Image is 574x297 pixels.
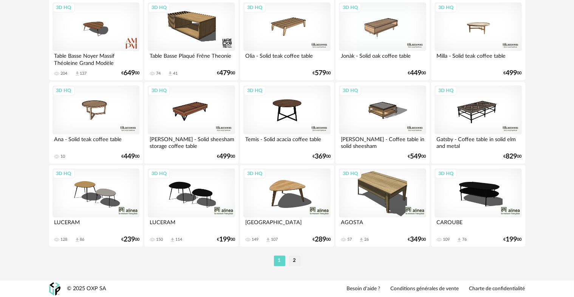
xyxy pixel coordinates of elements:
span: 549 [410,154,422,159]
a: Charte de confidentialité [469,286,525,292]
div: 3D HQ [148,86,170,95]
div: Table Basse Plaqué Frêne Theonie [148,51,235,66]
div: 10 [61,154,65,159]
span: 829 [506,154,517,159]
div: AGOSTA [339,217,426,232]
span: 369 [315,154,326,159]
div: 114 [175,237,182,242]
div: 3D HQ [244,3,266,12]
a: 3D HQ [PERSON_NAME] - Solid sheesham storage coffee table €49900 [144,82,238,163]
div: 3D HQ [339,169,361,179]
span: 199 [506,237,517,242]
div: 3D HQ [53,86,75,95]
div: € 00 [313,154,331,159]
li: 2 [289,255,300,266]
span: Download icon [265,237,271,243]
div: € 00 [217,71,235,76]
a: 3D HQ LUCERAM 150 Download icon 114 €19900 [144,165,238,246]
div: Ana - Solid teak coffee table [53,134,139,149]
div: € 00 [313,237,331,242]
div: 137 [80,71,87,76]
span: 499 [506,71,517,76]
div: 3D HQ [148,169,170,179]
span: Download icon [359,237,364,243]
div: LUCERAM [53,217,139,232]
a: Conditions générales de vente [391,286,459,292]
a: 3D HQ [PERSON_NAME] - Coffee table in solid sheesham €54900 [336,82,429,163]
span: 289 [315,237,326,242]
div: € 00 [504,154,522,159]
div: 57 [347,237,352,242]
div: € 00 [217,154,235,159]
div: 3D HQ [435,86,457,95]
div: € 00 [504,237,522,242]
div: 74 [156,71,161,76]
span: Download icon [74,237,80,243]
a: 3D HQ Temis - Solid acacia coffee table €36900 [240,82,334,163]
a: 3D HQ Gatsby - Coffee table in solid elm and metal €82900 [431,82,525,163]
div: Jonàk - Solid oak coffee table [339,51,426,66]
div: € 00 [217,237,235,242]
div: CAROUBE [435,217,521,232]
div: 3D HQ [148,3,170,12]
div: 3D HQ [244,86,266,95]
a: 3D HQ AGOSTA 57 Download icon 26 €34900 [336,165,429,246]
div: 3D HQ [53,169,75,179]
div: LUCERAM [148,217,235,232]
span: 479 [219,71,231,76]
div: 86 [80,237,85,242]
a: 3D HQ CAROUBE 109 Download icon 76 €19900 [431,165,525,246]
span: Download icon [167,71,173,76]
div: 3D HQ [435,3,457,12]
div: 107 [271,237,278,242]
div: © 2025 OXP SA [67,285,107,292]
div: € 00 [408,154,426,159]
div: € 00 [408,71,426,76]
a: 3D HQ [GEOGRAPHIC_DATA] 149 Download icon 107 €28900 [240,165,334,246]
span: 499 [219,154,231,159]
div: 3D HQ [53,3,75,12]
div: Olia - Solid teak coffee table [243,51,330,66]
a: 3D HQ LUCERAM 128 Download icon 86 €23900 [49,165,143,246]
div: [PERSON_NAME] - Coffee table in solid sheesham [339,134,426,149]
span: 349 [410,237,422,242]
span: Download icon [74,71,80,76]
div: € 00 [408,237,426,242]
div: 41 [173,71,178,76]
div: € 00 [313,71,331,76]
div: € 00 [504,71,522,76]
div: € 00 [121,154,139,159]
span: 649 [124,71,135,76]
div: 150 [156,237,163,242]
div: 3D HQ [339,86,361,95]
div: [PERSON_NAME] - Solid sheesham storage coffee table [148,134,235,149]
span: 449 [410,71,422,76]
div: 128 [61,237,68,242]
span: Download icon [456,237,462,243]
span: 449 [124,154,135,159]
div: 109 [443,237,450,242]
div: € 00 [121,71,139,76]
a: Besoin d'aide ? [347,286,381,292]
a: 3D HQ Ana - Solid teak coffee table 10 €44900 [49,82,143,163]
div: Table Basse Noyer Massif Théoleine Grand Modèle [53,51,139,66]
div: 149 [252,237,258,242]
li: 1 [274,255,285,266]
div: 3D HQ [435,169,457,179]
div: [GEOGRAPHIC_DATA] [243,217,330,232]
div: 76 [462,237,467,242]
span: 199 [219,237,231,242]
div: Gatsby - Coffee table in solid elm and metal [435,134,521,149]
div: 3D HQ [339,3,361,12]
div: € 00 [121,237,139,242]
img: OXP [49,282,60,295]
span: 579 [315,71,326,76]
div: 204 [61,71,68,76]
div: Milla - Solid teak coffee table [435,51,521,66]
div: 3D HQ [244,169,266,179]
div: 26 [364,237,369,242]
span: Download icon [170,237,175,243]
span: 239 [124,237,135,242]
div: Temis - Solid acacia coffee table [243,134,330,149]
